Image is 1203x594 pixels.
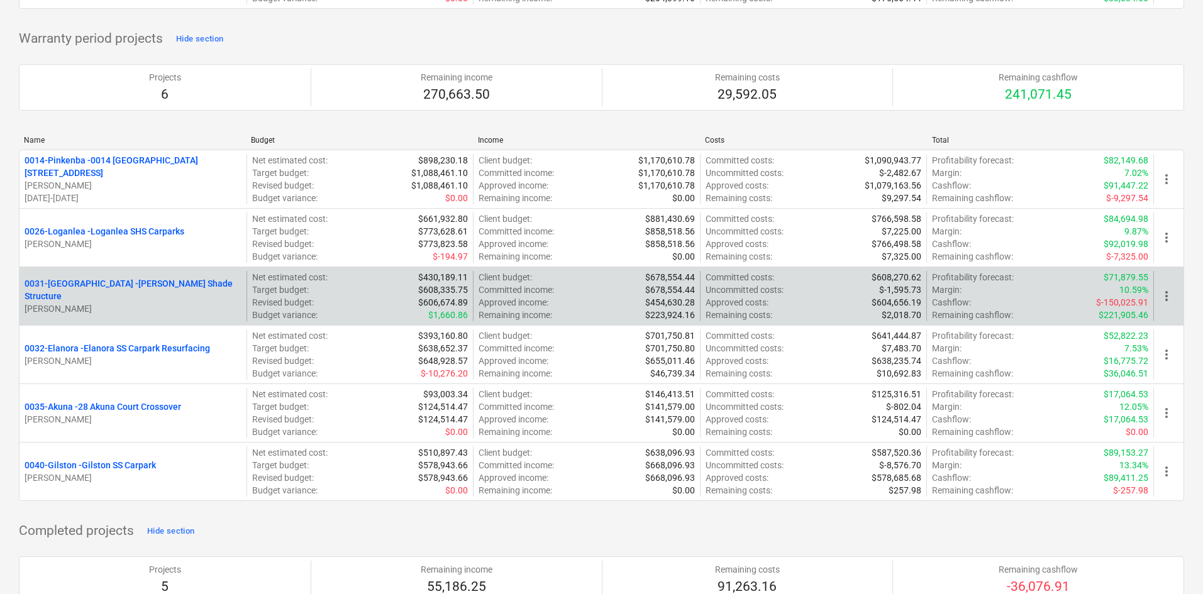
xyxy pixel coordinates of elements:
[932,296,971,309] p: Cashflow :
[251,136,468,145] div: Budget
[479,212,532,225] p: Client budget :
[149,563,181,576] p: Projects
[638,179,695,192] p: $1,170,610.78
[418,342,468,355] p: $638,652.37
[147,524,194,539] div: Hide section
[1104,179,1148,192] p: $91,447.22
[479,446,532,459] p: Client budget :
[706,342,784,355] p: Uncommitted costs :
[428,309,468,321] p: $1,660.86
[889,484,921,497] p: $257.98
[932,329,1014,342] p: Profitability forecast :
[706,329,774,342] p: Committed costs :
[445,192,468,204] p: $0.00
[1113,484,1148,497] p: $-257.98
[1126,426,1148,438] p: $0.00
[1119,459,1148,471] p: 13.34%
[865,179,921,192] p: $1,079,163.56
[886,400,921,413] p: $-802.04
[999,86,1078,104] p: 241,071.45
[872,413,921,426] p: $124,514.47
[872,271,921,283] p: $608,270.62
[1104,271,1148,283] p: $71,879.55
[25,238,241,250] p: [PERSON_NAME]
[25,400,241,426] div: 0035-Akuna -28 Akuna Court Crossover[PERSON_NAME]
[1104,329,1148,342] p: $52,822.23
[706,154,774,167] p: Committed costs :
[252,459,309,471] p: Target budget :
[25,342,210,355] p: 0032-Elanora - Elanora SS Carpark Resurfacing
[252,426,318,438] p: Budget variance :
[999,71,1078,84] p: Remaining cashflow
[252,271,328,283] p: Net estimated cost :
[479,296,548,309] p: Approved income :
[418,459,468,471] p: $578,943.66
[645,342,695,355] p: $701,750.80
[1124,225,1148,238] p: 9.87%
[932,179,971,192] p: Cashflow :
[872,355,921,367] p: $638,235.74
[25,471,241,484] p: [PERSON_NAME]
[645,446,695,459] p: $638,096.93
[418,283,468,296] p: $608,335.75
[706,212,774,225] p: Committed costs :
[872,388,921,400] p: $125,316.51
[418,271,468,283] p: $430,189.11
[1104,355,1148,367] p: $16,775.72
[252,283,309,296] p: Target budget :
[672,426,695,438] p: $0.00
[706,225,784,238] p: Uncommitted costs :
[932,388,1014,400] p: Profitability forecast :
[879,459,921,471] p: $-8,576.70
[25,277,241,315] div: 0031-[GEOGRAPHIC_DATA] -[PERSON_NAME] Shade Structure[PERSON_NAME]
[252,367,318,380] p: Budget variance :
[421,71,492,84] p: Remaining income
[411,167,468,179] p: $1,088,461.10
[25,225,241,250] div: 0026-Loganlea -Loganlea SHS Carparks[PERSON_NAME]
[872,446,921,459] p: $587,520.36
[932,342,962,355] p: Margin :
[252,484,318,497] p: Budget variance :
[645,355,695,367] p: $655,011.46
[25,413,241,426] p: [PERSON_NAME]
[899,426,921,438] p: $0.00
[638,154,695,167] p: $1,170,610.78
[932,413,971,426] p: Cashflow :
[25,225,184,238] p: 0026-Loganlea - Loganlea SHS Carparks
[879,167,921,179] p: $-2,482.67
[1159,405,1174,421] span: more_vert
[252,192,318,204] p: Budget variance :
[252,446,328,459] p: Net estimated cost :
[418,238,468,250] p: $773,823.58
[645,225,695,238] p: $858,518.56
[879,283,921,296] p: $-1,595.73
[706,283,784,296] p: Uncommitted costs :
[877,367,921,380] p: $10,692.83
[1119,400,1148,413] p: 12.05%
[706,238,768,250] p: Approved costs :
[882,309,921,321] p: $2,018.70
[932,459,962,471] p: Margin :
[25,355,241,367] p: [PERSON_NAME]
[1124,342,1148,355] p: 7.53%
[1104,367,1148,380] p: $36,046.51
[1159,347,1174,362] span: more_vert
[645,388,695,400] p: $146,413.51
[479,342,554,355] p: Committed income :
[672,484,695,497] p: $0.00
[932,400,962,413] p: Margin :
[706,192,772,204] p: Remaining costs :
[872,212,921,225] p: $766,598.58
[872,238,921,250] p: $766,498.58
[1096,296,1148,309] p: $-150,025.91
[1099,309,1148,321] p: $221,905.46
[882,250,921,263] p: $7,325.00
[932,192,1013,204] p: Remaining cashflow :
[421,563,492,576] p: Remaining income
[706,167,784,179] p: Uncommitted costs :
[1159,230,1174,245] span: more_vert
[25,400,181,413] p: 0035-Akuna - 28 Akuna Court Crossover
[932,154,1014,167] p: Profitability forecast :
[252,309,318,321] p: Budget variance :
[479,329,532,342] p: Client budget :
